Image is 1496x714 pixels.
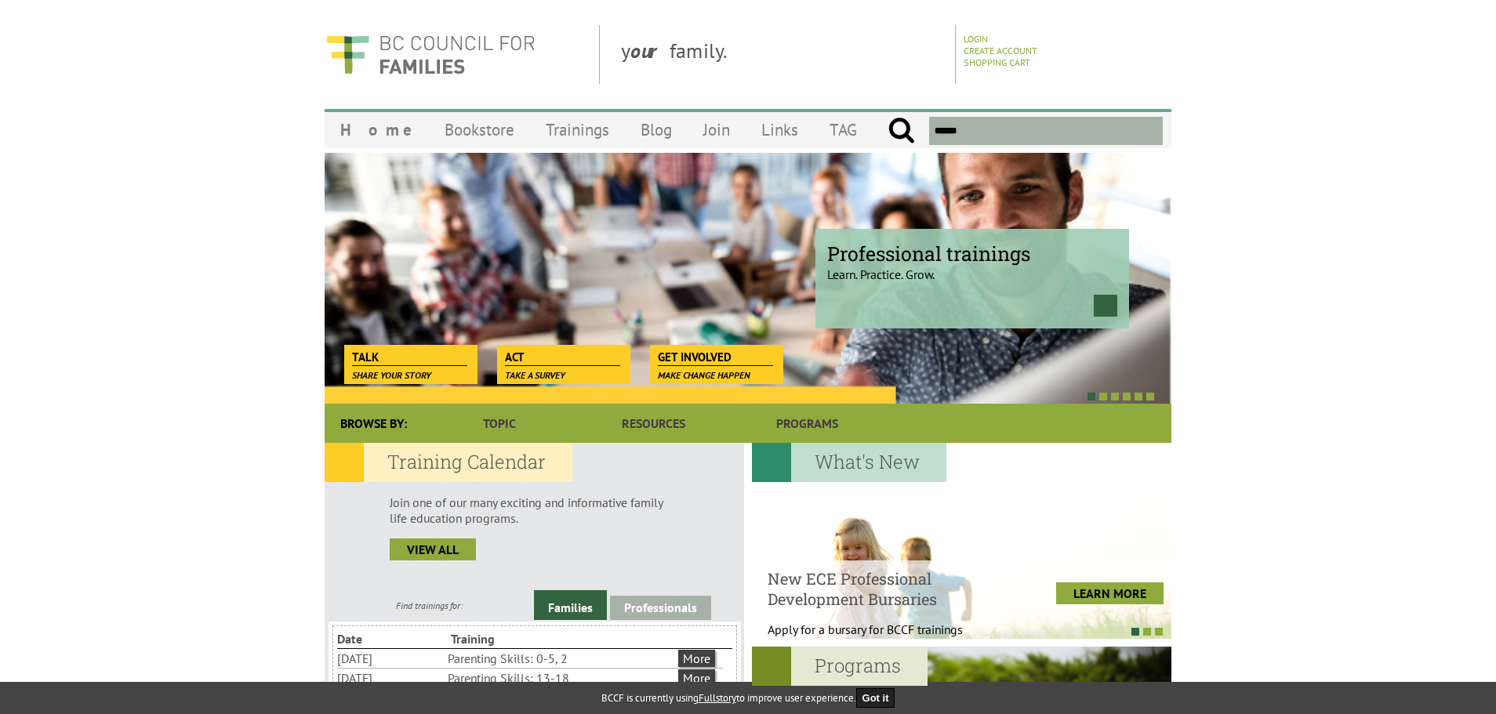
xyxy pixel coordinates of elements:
a: Join [688,111,746,148]
input: Submit [888,117,915,145]
a: Professionals [610,596,711,620]
span: Act [505,349,620,366]
a: Act Take a survey [497,345,628,367]
span: Make change happen [658,369,750,381]
div: Find trainings for: [325,600,534,611]
h2: What's New [752,443,946,482]
div: Browse By: [325,404,423,443]
span: Talk [352,349,467,366]
a: More [678,669,715,687]
a: Login [964,33,988,45]
h2: Programs [752,647,928,686]
h2: Training Calendar [325,443,572,482]
li: Date [337,629,448,648]
a: LEARN MORE [1056,582,1164,604]
a: Topic [423,404,576,443]
a: Resources [576,404,730,443]
span: Get Involved [658,349,773,366]
a: Shopping Cart [964,56,1030,68]
li: [DATE] [337,649,445,668]
a: Fullstory [699,691,736,705]
li: Parenting Skills: 13-18 [448,669,675,687]
p: Apply for a bursary for BCCF trainings West... [768,622,1002,653]
a: Get Involved Make change happen [650,345,781,367]
button: Got it [856,688,895,708]
a: Links [746,111,814,148]
div: y family. [608,25,956,84]
a: Create Account [964,45,1037,56]
a: More [678,650,715,667]
span: Share your story [352,369,431,381]
a: Talk Share your story [344,345,475,367]
li: [DATE] [337,669,445,687]
p: Join one of our many exciting and informative family life education programs. [390,495,679,526]
a: Families [534,590,607,620]
img: BC Council for FAMILIES [325,25,536,84]
a: Trainings [530,111,625,148]
a: TAG [814,111,873,148]
span: Professional trainings [827,241,1117,266]
p: Learn. Practice. Grow. [827,253,1117,282]
h4: New ECE Professional Development Bursaries [768,568,1002,609]
a: Programs [731,404,884,443]
li: Training [451,629,561,648]
a: Bookstore [429,111,530,148]
li: Parenting Skills: 0-5, 2 [448,649,675,668]
strong: our [630,38,670,63]
a: Home [325,111,429,148]
a: view all [390,538,476,560]
a: Blog [625,111,688,148]
span: Take a survey [505,369,565,381]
